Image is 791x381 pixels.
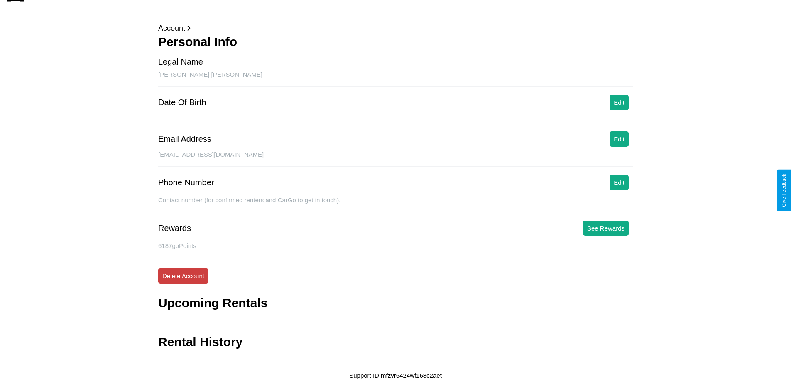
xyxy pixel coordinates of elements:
button: Edit [610,95,629,110]
button: See Rewards [583,221,629,236]
div: Contact number (for confirmed renters and CarGo to get in touch). [158,197,633,212]
div: [PERSON_NAME] [PERSON_NAME] [158,71,633,87]
button: Edit [610,175,629,190]
div: [EMAIL_ADDRESS][DOMAIN_NAME] [158,151,633,167]
h3: Rental History [158,335,242,349]
button: Delete Account [158,268,208,284]
p: 6187 goPoints [158,240,633,251]
div: Phone Number [158,178,214,187]
div: Rewards [158,223,191,233]
p: Support ID: mfzvr6424wf168c2aet [349,370,442,381]
div: Email Address [158,134,211,144]
p: Account [158,22,633,35]
div: Give Feedback [781,174,787,207]
div: Date Of Birth [158,98,206,107]
button: Edit [610,131,629,147]
h3: Upcoming Rentals [158,296,267,310]
h3: Personal Info [158,35,633,49]
div: Legal Name [158,57,203,67]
